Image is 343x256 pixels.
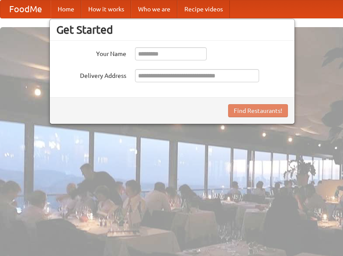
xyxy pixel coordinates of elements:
[56,47,126,58] label: Your Name
[0,0,51,18] a: FoodMe
[131,0,177,18] a: Who we are
[81,0,131,18] a: How it works
[51,0,81,18] a: Home
[177,0,230,18] a: Recipe videos
[56,23,288,36] h3: Get Started
[228,104,288,117] button: Find Restaurants!
[56,69,126,80] label: Delivery Address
